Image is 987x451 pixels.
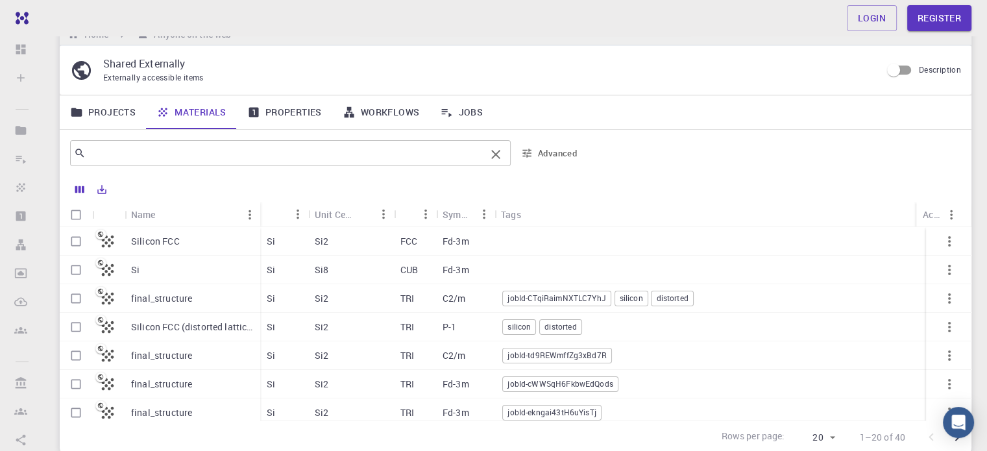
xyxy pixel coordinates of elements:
p: C2/m [443,349,466,362]
button: Menu [474,204,494,225]
button: Sort [267,204,287,225]
p: TRI [400,378,414,391]
div: Name [125,202,260,227]
p: P-1 [443,321,456,334]
div: Unit Cell Formula [308,202,394,227]
button: Menu [287,204,308,225]
p: TRI [400,349,414,362]
a: Projects [60,95,146,129]
button: Menu [908,204,929,225]
p: Rows per page: [721,430,785,445]
p: Fd-3m [443,406,469,419]
p: 1–20 of 40 [860,431,906,444]
p: Si2 [315,292,328,305]
p: FCC [400,235,417,248]
div: Lattice [394,202,436,227]
button: Advanced [516,143,583,164]
p: Fd-3m [443,263,469,276]
span: silicon [615,293,648,304]
p: Si2 [315,349,328,362]
a: Jobs [430,95,493,129]
span: jobId-ekngai43tH6uYisTj [503,407,600,418]
div: Name [131,202,156,227]
p: Si [267,349,275,362]
p: Silicon FCC (distorted lattice) [131,321,254,334]
p: Si [267,321,275,334]
span: jobId-td9REWmffZg3xBd7R [503,350,611,361]
button: Menu [373,204,394,225]
p: CUB [400,263,418,276]
div: Icon [92,202,125,227]
p: C2/m [443,292,466,305]
span: Externally accessible items [103,72,204,82]
p: Si [267,235,275,248]
span: jobId-CTqiRaimNXTLC7YhJ [503,293,610,304]
button: Columns [69,179,91,200]
p: Si2 [315,406,328,419]
a: Properties [237,95,332,129]
p: Si [267,378,275,391]
button: Export [91,179,113,200]
a: Login [847,5,897,31]
div: Formula [260,202,308,227]
p: Fd-3m [443,378,469,391]
img: logo [10,12,29,25]
button: Sort [521,204,542,225]
span: jobId-cWWSqH6FkbwEdQods [503,378,617,389]
div: Open Intercom Messenger [943,407,974,438]
p: Si2 [315,235,328,248]
a: Workflows [332,95,430,129]
p: Si8 [315,263,328,276]
p: Si [267,406,275,419]
div: 20 [790,428,839,447]
p: TRI [400,321,414,334]
p: final_structure [131,406,192,419]
p: Shared Externally [103,56,871,71]
a: Materials [146,95,237,129]
div: Symmetry [443,202,474,227]
div: Symmetry [436,202,494,227]
p: Si2 [315,321,328,334]
span: silicon [503,321,535,332]
p: Si [131,263,140,276]
p: Silicon FCC [131,235,180,248]
p: final_structure [131,292,192,305]
button: Menu [239,204,260,225]
p: final_structure [131,349,192,362]
div: Tags [494,202,929,227]
button: Clear [485,144,506,165]
button: Sort [352,204,373,225]
div: Actions [923,202,941,227]
button: Menu [941,204,962,225]
span: distorted [540,321,581,332]
button: Sort [156,204,177,225]
p: Si [267,292,275,305]
span: distorted [652,293,692,304]
p: Si [267,263,275,276]
button: Sort [400,204,421,225]
p: Fd-3m [443,235,469,248]
p: TRI [400,406,414,419]
div: Actions [916,202,962,227]
div: Unit Cell Formula [315,202,352,227]
p: Si2 [315,378,328,391]
p: final_structure [131,378,192,391]
span: Description [919,64,961,75]
a: Register [907,5,971,31]
p: TRI [400,292,414,305]
button: Menu [415,204,436,225]
div: Tags [501,202,521,227]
